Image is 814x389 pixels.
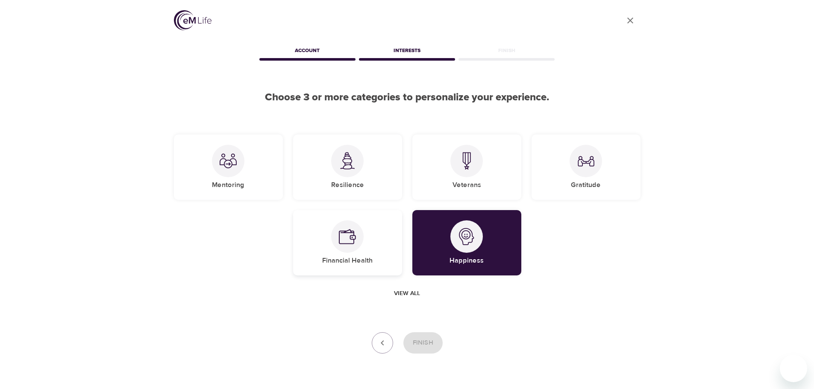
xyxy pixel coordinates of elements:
[577,152,594,170] img: Gratitude
[339,152,356,170] img: Resilience
[453,181,481,190] h5: Veterans
[174,135,283,200] div: MentoringMentoring
[571,181,601,190] h5: Gratitude
[293,135,402,200] div: ResilienceResilience
[174,10,212,30] img: logo
[331,181,364,190] h5: Resilience
[322,256,373,265] h5: Financial Health
[620,10,641,31] a: close
[391,286,423,301] button: View all
[458,228,475,245] img: Happiness
[220,152,237,170] img: Mentoring
[412,210,521,275] div: HappinessHappiness
[212,181,244,190] h5: Mentoring
[532,135,641,200] div: GratitudeGratitude
[174,91,641,104] h2: Choose 3 or more categories to personalize your experience.
[339,228,356,245] img: Financial Health
[293,210,402,275] div: Financial HealthFinancial Health
[450,256,484,265] h5: Happiness
[394,288,420,299] span: View all
[458,152,475,170] img: Veterans
[780,355,807,382] iframe: Button to launch messaging window
[412,135,521,200] div: VeteransVeterans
